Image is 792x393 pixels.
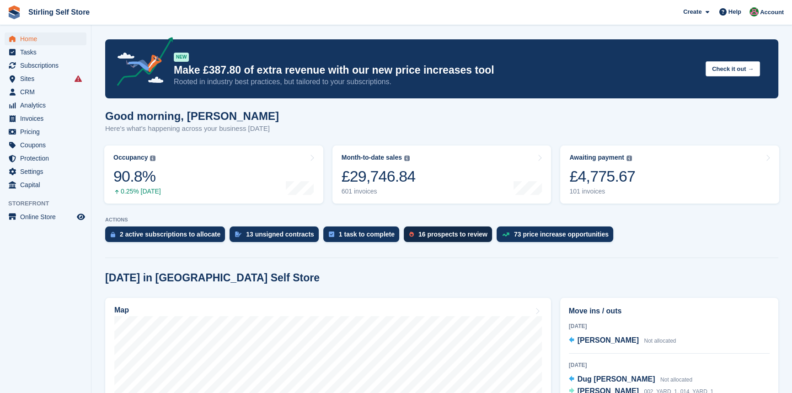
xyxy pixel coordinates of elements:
[120,231,220,238] div: 2 active subscriptions to allocate
[409,231,414,237] img: prospect-51fa495bee0391a8d652442698ab0144808aea92771e9ea1ae160a38d050c398.svg
[174,53,189,62] div: NEW
[5,46,86,59] a: menu
[5,112,86,125] a: menu
[75,211,86,222] a: Preview store
[5,99,86,112] a: menu
[342,154,402,162] div: Month-to-date sales
[329,231,334,237] img: task-75834270c22a3079a89374b754ae025e5fb1db73e45f91037f5363f120a921f8.svg
[706,61,760,76] button: Check it out →
[20,59,75,72] span: Subscriptions
[8,199,91,208] span: Storefront
[760,8,784,17] span: Account
[105,226,230,247] a: 2 active subscriptions to allocate
[20,46,75,59] span: Tasks
[20,139,75,151] span: Coupons
[174,77,698,87] p: Rooted in industry best practices, but tailored to your subscriptions.
[20,178,75,191] span: Capital
[25,5,93,20] a: Stirling Self Store
[502,232,509,237] img: price_increase_opportunities-93ffe204e8149a01c8c9dc8f82e8f89637d9d84a8eef4429ea346261dce0b2c0.svg
[246,231,314,238] div: 13 unsigned contracts
[113,154,148,162] div: Occupancy
[105,217,778,223] p: ACTIONS
[114,306,129,314] h2: Map
[323,226,404,247] a: 1 task to complete
[104,145,323,204] a: Occupancy 90.8% 0.25% [DATE]
[113,188,161,195] div: 0.25% [DATE]
[105,110,279,122] h1: Good morning, [PERSON_NAME]
[497,226,618,247] a: 73 price increase opportunities
[749,7,759,16] img: Lucy
[342,167,416,186] div: £29,746.84
[150,156,155,161] img: icon-info-grey-7440780725fd019a000dd9b08b2336e03edf1995a4989e88bcd33f0948082b44.svg
[5,210,86,223] a: menu
[105,124,279,134] p: Here's what's happening across your business [DATE]
[113,167,161,186] div: 90.8%
[20,210,75,223] span: Online Store
[404,156,410,161] img: icon-info-grey-7440780725fd019a000dd9b08b2336e03edf1995a4989e88bcd33f0948082b44.svg
[339,231,395,238] div: 1 task to complete
[626,156,632,161] img: icon-info-grey-7440780725fd019a000dd9b08b2336e03edf1995a4989e88bcd33f0948082b44.svg
[728,7,741,16] span: Help
[20,72,75,85] span: Sites
[560,145,779,204] a: Awaiting payment £4,775.67 101 invoices
[569,374,692,386] a: Dug [PERSON_NAME] Not allocated
[683,7,701,16] span: Create
[5,178,86,191] a: menu
[75,75,82,82] i: Smart entry sync failures have occurred
[332,145,551,204] a: Month-to-date sales £29,746.84 601 invoices
[230,226,323,247] a: 13 unsigned contracts
[418,231,487,238] div: 16 prospects to review
[235,231,241,237] img: contract_signature_icon-13c848040528278c33f63329250d36e43548de30e8caae1d1a13099fd9432cc5.svg
[342,188,416,195] div: 601 invoices
[111,231,115,237] img: active_subscription_to_allocate_icon-d502201f5373d7db506a760aba3b589e785aa758c864c3986d89f69b8ff3...
[660,377,692,383] span: Not allocated
[5,59,86,72] a: menu
[644,338,676,344] span: Not allocated
[5,32,86,45] a: menu
[20,112,75,125] span: Invoices
[105,272,320,284] h2: [DATE] in [GEOGRAPHIC_DATA] Self Store
[569,154,624,162] div: Awaiting payment
[174,64,698,77] p: Make £387.80 of extra revenue with our new price increases tool
[569,306,770,317] h2: Move ins / outs
[569,167,635,186] div: £4,775.67
[569,322,770,330] div: [DATE]
[109,37,173,89] img: price-adjustments-announcement-icon-8257ccfd72463d97f412b2fc003d46551f7dbcb40ab6d574587a9cd5c0d94...
[578,375,655,383] span: Dug [PERSON_NAME]
[5,86,86,98] a: menu
[5,152,86,165] a: menu
[569,361,770,369] div: [DATE]
[5,125,86,138] a: menu
[20,152,75,165] span: Protection
[569,188,635,195] div: 101 invoices
[20,32,75,45] span: Home
[20,165,75,178] span: Settings
[569,335,676,347] a: [PERSON_NAME] Not allocated
[5,165,86,178] a: menu
[578,336,639,344] span: [PERSON_NAME]
[5,139,86,151] a: menu
[404,226,497,247] a: 16 prospects to review
[7,5,21,19] img: stora-icon-8386f47178a22dfd0bd8f6a31ec36ba5ce8667c1dd55bd0f319d3a0aa187defe.svg
[20,125,75,138] span: Pricing
[20,86,75,98] span: CRM
[20,99,75,112] span: Analytics
[5,72,86,85] a: menu
[514,231,609,238] div: 73 price increase opportunities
